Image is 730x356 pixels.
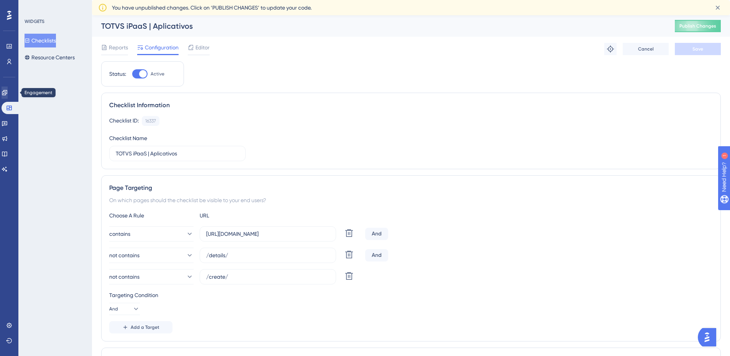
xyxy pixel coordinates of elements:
span: Publish Changes [679,23,716,29]
input: yourwebsite.com/path [206,251,330,260]
span: Add a Target [131,324,159,330]
span: Save [692,46,703,52]
div: URL [200,211,284,220]
span: contains [109,229,130,238]
div: And [365,228,388,240]
div: Status: [109,69,126,78]
button: Resource Centers [25,51,75,64]
button: Save [675,43,721,55]
div: 1 [53,4,56,10]
span: not contains [109,251,139,260]
button: Add a Target [109,321,172,333]
div: Choose A Rule [109,211,194,220]
div: WIDGETS [25,18,44,24]
div: On which pages should the checklist be visible to your end users? [109,196,713,205]
div: 16337 [145,118,156,124]
div: Checklist Information [109,101,713,110]
input: yourwebsite.com/path [206,273,330,281]
iframe: UserGuiding AI Assistant Launcher [698,326,721,349]
button: Publish Changes [675,20,721,32]
div: Page Targeting [109,183,713,193]
span: You have unpublished changes. Click on ‘PUBLISH CHANGES’ to update your code. [112,3,312,12]
span: Need Help? [18,2,48,11]
button: not contains [109,269,194,284]
div: TOTVS iPaaS | Aplicativos [101,21,656,31]
button: not contains [109,248,194,263]
span: not contains [109,272,139,281]
div: Checklist ID: [109,116,139,126]
div: Targeting Condition [109,291,713,300]
span: Configuration [145,43,179,52]
div: Checklist Name [109,134,147,143]
span: Reports [109,43,128,52]
span: Active [151,71,164,77]
button: Cancel [623,43,669,55]
button: contains [109,226,194,242]
button: And [109,303,140,315]
span: Cancel [638,46,654,52]
input: Type your Checklist name [116,149,239,158]
span: Editor [195,43,210,52]
input: yourwebsite.com/path [206,230,330,238]
span: And [109,306,118,312]
div: And [365,249,388,261]
button: Checklists [25,34,56,47]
